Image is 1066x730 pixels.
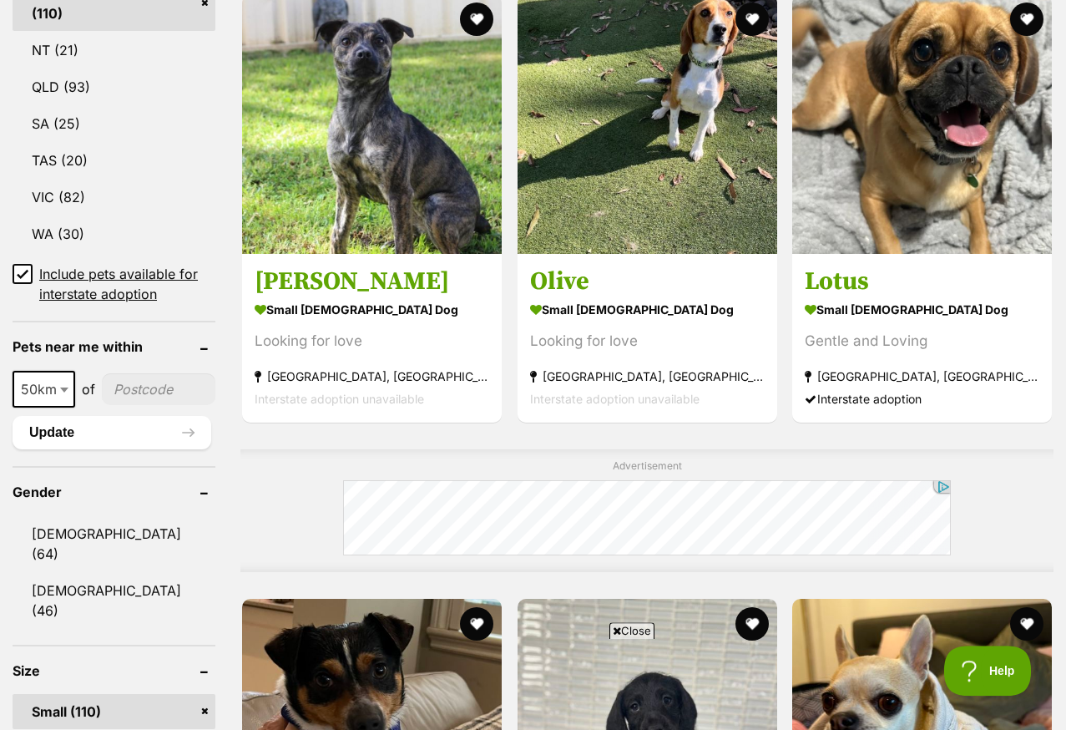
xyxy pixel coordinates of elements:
div: Looking for love [255,331,489,353]
a: SA (25) [13,107,215,142]
a: [DEMOGRAPHIC_DATA] (64) [13,517,215,572]
span: Interstate adoption unavailable [530,393,700,407]
div: Advertisement [240,450,1053,573]
button: Update [13,417,211,450]
span: Interstate adoption unavailable [255,393,424,407]
button: favourite [460,3,493,37]
span: 50km [13,372,75,408]
span: Include pets available for interstate adoption [39,265,215,305]
button: favourite [1010,608,1043,641]
button: favourite [460,608,493,641]
a: QLD (93) [13,70,215,105]
div: Looking for love [530,331,765,353]
button: favourite [735,608,768,641]
h3: Lotus [805,266,1039,298]
button: favourite [1010,3,1043,37]
h3: [PERSON_NAME] [255,266,489,298]
iframe: Advertisement [230,646,837,722]
iframe: Advertisement [343,481,951,556]
button: favourite [735,3,768,37]
a: TAS (20) [13,144,215,179]
a: Lotus small [DEMOGRAPHIC_DATA] Dog Gentle and Loving [GEOGRAPHIC_DATA], [GEOGRAPHIC_DATA] Interst... [792,254,1052,423]
strong: small [DEMOGRAPHIC_DATA] Dog [255,298,489,322]
div: Interstate adoption [805,388,1039,411]
div: Gentle and Loving [805,331,1039,353]
header: Pets near me within [13,340,215,355]
a: [DEMOGRAPHIC_DATA] (46) [13,574,215,629]
strong: [GEOGRAPHIC_DATA], [GEOGRAPHIC_DATA] [530,366,765,388]
span: 50km [14,378,73,402]
span: Close [609,623,654,640]
strong: [GEOGRAPHIC_DATA], [GEOGRAPHIC_DATA] [805,366,1039,388]
header: Size [13,664,215,679]
a: Include pets available for interstate adoption [13,265,215,305]
strong: [GEOGRAPHIC_DATA], [GEOGRAPHIC_DATA] [255,366,489,388]
span: of [82,380,95,400]
strong: small [DEMOGRAPHIC_DATA] Dog [530,298,765,322]
a: [PERSON_NAME] small [DEMOGRAPHIC_DATA] Dog Looking for love [GEOGRAPHIC_DATA], [GEOGRAPHIC_DATA] ... [242,254,502,423]
a: VIC (82) [13,180,215,215]
a: WA (30) [13,217,215,252]
input: postcode [102,374,215,406]
header: Gender [13,485,215,500]
strong: small [DEMOGRAPHIC_DATA] Dog [805,298,1039,322]
h3: Olive [530,266,765,298]
a: Olive small [DEMOGRAPHIC_DATA] Dog Looking for love [GEOGRAPHIC_DATA], [GEOGRAPHIC_DATA] Intersta... [518,254,777,423]
iframe: Help Scout Beacon - Open [944,646,1033,697]
a: Small (110) [13,695,215,730]
a: NT (21) [13,33,215,68]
